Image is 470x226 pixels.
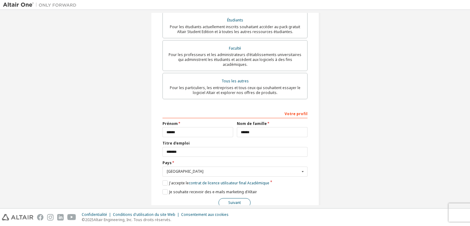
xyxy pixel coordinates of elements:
[162,160,172,165] font: Pays
[82,212,107,217] font: Confidentialité
[189,180,246,186] font: contrat de licence utilisateur final
[167,169,203,174] font: [GEOGRAPHIC_DATA]
[228,200,241,205] font: Suivant
[229,46,241,51] font: Faculté
[169,180,189,186] font: J'accepte le
[285,111,308,116] font: Votre profil
[222,78,249,84] font: Tous les autres
[3,2,80,8] img: Altaïr Un
[218,198,251,207] button: Suivant
[227,17,243,23] font: Étudiants
[181,212,229,217] font: Consentement aux cookies
[170,85,300,95] font: Pour les particuliers, les entreprises et tous ceux qui souhaitent essayer le logiciel Altair et ...
[57,214,64,220] img: linkedin.svg
[170,24,300,34] font: Pour les étudiants actuellement inscrits souhaitant accéder au pack gratuit Altair Student Editio...
[162,121,178,126] font: Prénom
[37,214,43,220] img: facebook.svg
[169,52,301,67] font: Pour les professeurs et les administrateurs d'établissements universitaires qui administrent les ...
[82,217,85,222] font: ©
[2,214,33,220] img: altair_logo.svg
[113,212,175,217] font: Conditions d'utilisation du site Web
[47,214,54,220] img: instagram.svg
[162,141,190,146] font: Titre d'emploi
[237,121,267,126] font: Nom de famille
[94,217,171,222] font: Altair Engineering, Inc. Tous droits réservés.
[169,189,257,194] font: Je souhaite recevoir des e-mails marketing d'Altair
[247,180,269,186] font: Académique
[67,214,76,220] img: youtube.svg
[85,217,94,222] font: 2025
